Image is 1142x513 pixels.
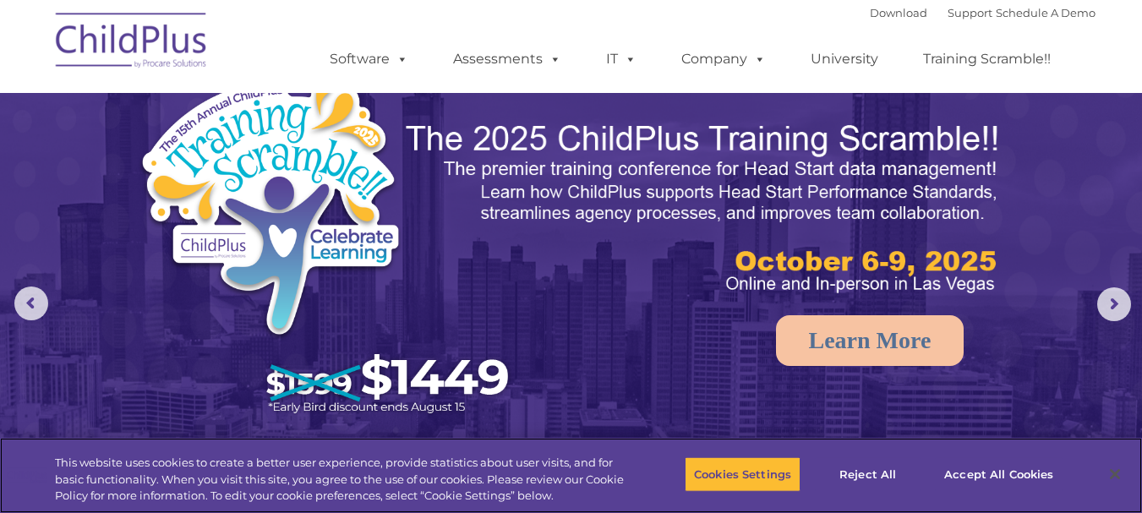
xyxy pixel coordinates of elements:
font: | [870,6,1096,19]
button: Close [1096,456,1134,493]
button: Accept All Cookies [935,456,1063,492]
a: Learn More [776,315,964,366]
button: Reject All [815,456,921,492]
a: Download [870,6,927,19]
a: Training Scramble!! [906,42,1068,76]
a: Assessments [436,42,578,76]
a: Schedule A Demo [996,6,1096,19]
a: IT [589,42,653,76]
a: Company [664,42,783,76]
button: Cookies Settings [685,456,800,492]
a: Software [313,42,425,76]
a: Support [948,6,992,19]
a: University [794,42,895,76]
div: This website uses cookies to create a better user experience, provide statistics about user visit... [55,455,628,505]
img: ChildPlus by Procare Solutions [47,1,216,85]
